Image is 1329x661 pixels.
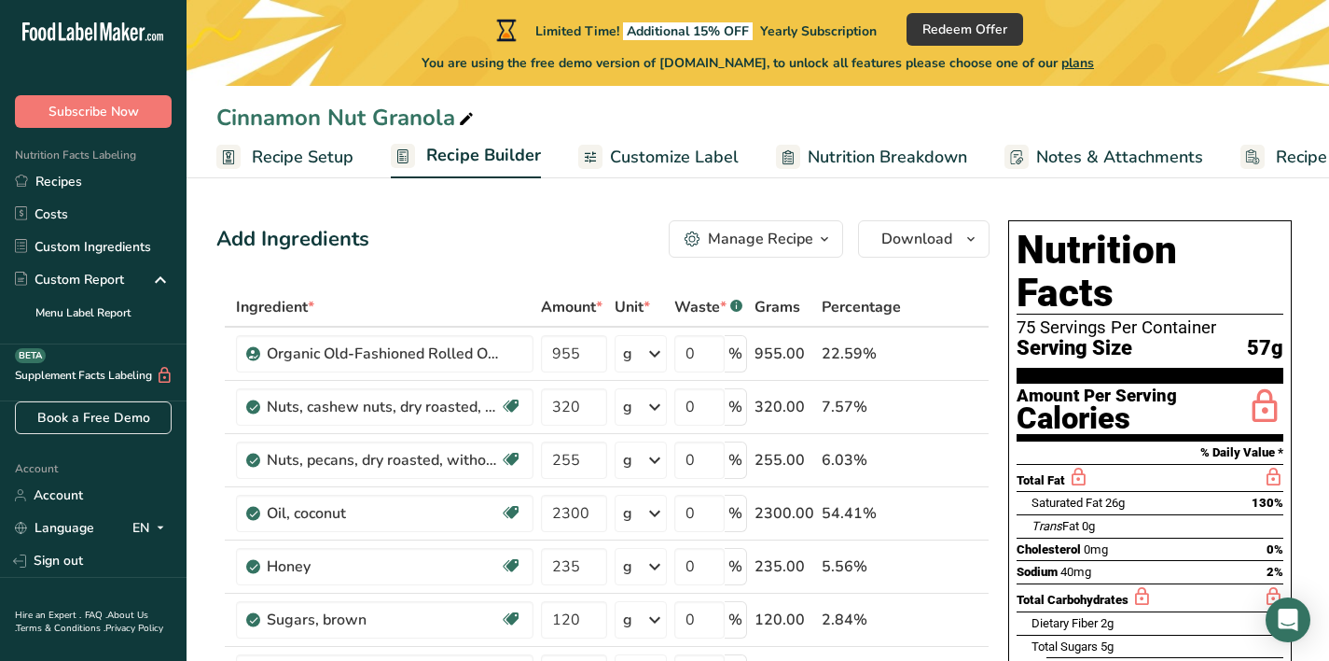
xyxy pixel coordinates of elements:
div: 2.84% [822,609,901,631]
div: Manage Recipe [708,228,813,250]
div: Custom Report [15,270,124,289]
span: 2g [1101,616,1114,630]
span: Saturated Fat [1031,496,1102,510]
div: 320.00 [754,396,814,418]
span: 0% [1267,542,1283,556]
div: 6.03% [822,449,901,471]
span: Redeem Offer [922,20,1007,39]
div: Open Intercom Messenger [1266,598,1310,642]
a: About Us . [15,609,148,635]
div: 255.00 [754,449,814,471]
div: Waste [674,296,742,318]
div: Cinnamon Nut Granola [216,101,478,134]
button: Download [858,220,990,258]
div: Sugars, brown [267,609,500,631]
span: Dietary Fiber [1031,616,1098,630]
div: 120.00 [754,609,814,631]
span: Yearly Subscription [760,22,877,40]
div: 7.57% [822,396,901,418]
span: Download [881,228,952,250]
span: 2% [1267,565,1283,579]
div: 235.00 [754,556,814,578]
span: 130% [1252,496,1283,510]
a: Hire an Expert . [15,609,81,622]
span: Percentage [822,296,901,318]
span: 26g [1105,496,1125,510]
div: Amount Per Serving [1017,387,1177,405]
div: 22.59% [822,343,901,365]
a: Language [15,512,94,544]
div: 75 Servings Per Container [1017,318,1283,337]
span: Unit [615,296,650,318]
span: 0mg [1084,542,1108,556]
span: 5g [1101,640,1114,654]
span: You are using the free demo version of [DOMAIN_NAME], to unlock all features please choose one of... [422,53,1094,73]
i: Trans [1031,519,1062,533]
a: Book a Free Demo [15,401,172,434]
div: g [623,343,632,365]
div: g [623,449,632,471]
div: g [623,396,632,418]
div: g [623,556,632,578]
a: Nutrition Breakdown [776,136,967,178]
div: Honey [267,556,500,578]
span: Grams [754,296,800,318]
a: Recipe Builder [391,134,541,179]
div: BETA [15,348,46,363]
a: FAQ . [85,609,107,622]
div: g [623,609,632,631]
span: Amount [541,296,602,318]
a: Recipe Setup [216,136,353,178]
span: plans [1061,54,1094,72]
div: 2300.00 [754,502,814,525]
button: Manage Recipe [669,220,843,258]
div: g [623,502,632,525]
div: Organic Old-Fashioned Rolled Oats [267,343,500,365]
a: Customize Label [578,136,739,178]
div: 955.00 [754,343,814,365]
a: Privacy Policy [105,622,163,635]
div: 54.41% [822,502,901,525]
span: Additional 15% OFF [623,22,753,40]
button: Redeem Offer [907,13,1023,46]
span: Total Sugars [1031,640,1098,654]
div: Nuts, cashew nuts, dry roasted, without salt added [267,396,500,418]
span: Serving Size [1017,337,1132,360]
span: Notes & Attachments [1036,145,1203,170]
span: 40mg [1060,565,1091,579]
section: % Daily Value * [1017,442,1283,464]
span: Fat [1031,519,1079,533]
span: Total Carbohydrates [1017,593,1128,607]
span: Cholesterol [1017,542,1081,556]
span: Recipe Setup [252,145,353,170]
span: Sodium [1017,565,1058,579]
div: 5.56% [822,556,901,578]
span: Nutrition Breakdown [808,145,967,170]
div: Nuts, pecans, dry roasted, without salt added [267,449,500,471]
div: Oil, coconut [267,502,500,525]
span: Ingredient [236,296,314,318]
span: 57g [1247,337,1283,360]
span: Subscribe Now [48,102,139,121]
a: Terms & Conditions . [16,622,105,635]
div: Add Ingredients [216,224,369,255]
div: Limited Time! [492,19,877,41]
span: 0g [1082,519,1095,533]
h1: Nutrition Facts [1017,229,1283,315]
span: Customize Label [610,145,739,170]
button: Subscribe Now [15,95,172,128]
div: EN [132,517,172,540]
span: Recipe Builder [426,143,541,168]
span: Total Fat [1017,473,1065,487]
a: Notes & Attachments [1004,136,1203,178]
div: Calories [1017,405,1177,432]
